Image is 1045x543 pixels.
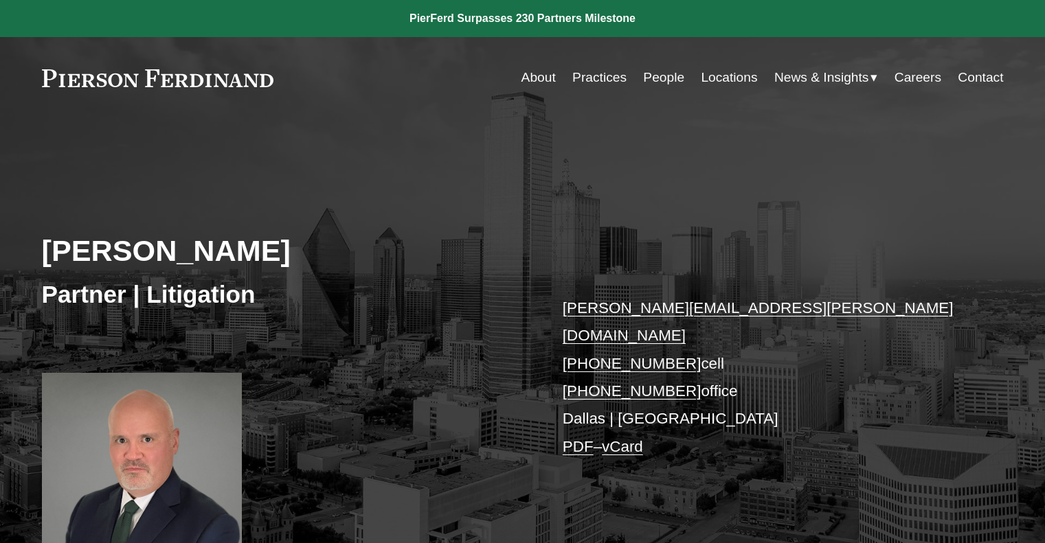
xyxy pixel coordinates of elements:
a: folder dropdown [774,65,878,91]
h3: Partner | Litigation [42,279,523,310]
span: News & Insights [774,66,869,90]
a: Careers [895,65,941,91]
a: vCard [602,438,643,455]
a: [PHONE_NUMBER] [563,382,701,400]
a: PDF [563,438,594,455]
a: Contact [958,65,1003,91]
a: [PHONE_NUMBER] [563,355,701,372]
p: cell office Dallas | [GEOGRAPHIC_DATA] – [563,294,963,461]
a: Practices [572,65,627,91]
a: People [643,65,684,91]
a: [PERSON_NAME][EMAIL_ADDRESS][PERSON_NAME][DOMAIN_NAME] [563,299,954,344]
a: About [521,65,556,91]
a: Locations [701,65,757,91]
h2: [PERSON_NAME] [42,233,523,268]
